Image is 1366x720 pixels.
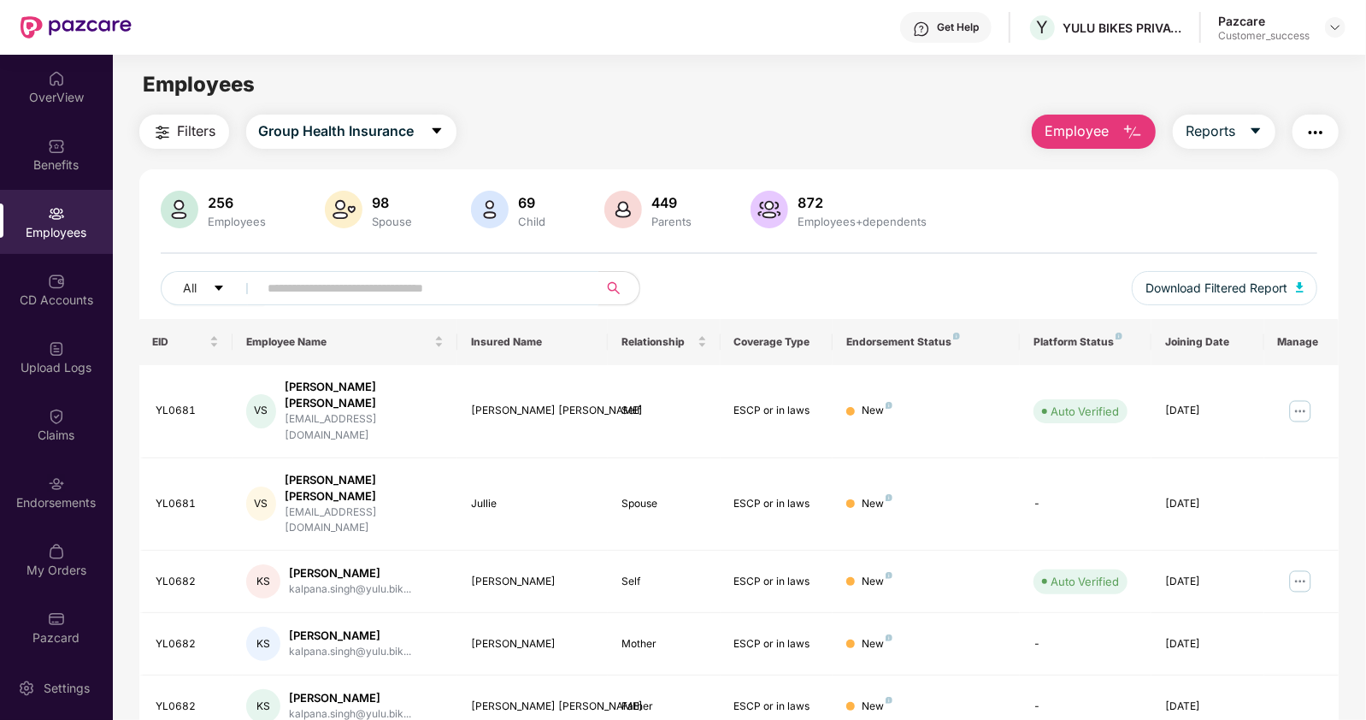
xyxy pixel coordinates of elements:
[285,379,445,411] div: [PERSON_NAME] [PERSON_NAME]
[285,411,445,444] div: [EMAIL_ADDRESS][DOMAIN_NAME]
[184,279,197,298] span: All
[734,699,820,715] div: ESCP or in laws
[246,487,275,521] div: VS
[1173,115,1275,149] button: Reportscaret-down
[21,16,132,38] img: New Pazcare Logo
[1218,13,1310,29] div: Pazcare
[471,636,593,652] div: [PERSON_NAME]
[886,402,892,409] img: svg+xml;base64,PHN2ZyB4bWxucz0iaHR0cDovL3d3dy53My5vcmcvMjAwMC9zdmciIHdpZHRoPSI4IiBoZWlnaHQ9IjgiIH...
[1305,122,1326,143] img: svg+xml;base64,PHN2ZyB4bWxucz0iaHR0cDovL3d3dy53My5vcmcvMjAwMC9zdmciIHdpZHRoPSIyNCIgaGVpZ2h0PSIyNC...
[1287,568,1314,595] img: manageButton
[48,70,65,87] img: svg+xml;base64,PHN2ZyBpZD0iSG9tZSIgeG1sbnM9Imh0dHA6Ly93d3cudzMub3JnLzIwMDAvc3ZnIiB3aWR0aD0iMjAiIG...
[1249,124,1263,139] span: caret-down
[285,505,445,537] div: [EMAIL_ADDRESS][DOMAIN_NAME]
[621,699,707,715] div: Father
[862,403,892,419] div: New
[1218,29,1310,43] div: Customer_success
[161,191,198,228] img: svg+xml;base64,PHN2ZyB4bWxucz0iaHR0cDovL3d3dy53My5vcmcvMjAwMC9zdmciIHhtbG5zOnhsaW5rPSJodHRwOi8vd3...
[862,636,892,652] div: New
[846,335,1006,349] div: Endorsement Status
[886,634,892,641] img: svg+xml;base64,PHN2ZyB4bWxucz0iaHR0cDovL3d3dy53My5vcmcvMjAwMC9zdmciIHdpZHRoPSI4IiBoZWlnaHQ9IjgiIH...
[1045,121,1109,142] span: Employee
[471,496,593,512] div: Jullie
[886,697,892,704] img: svg+xml;base64,PHN2ZyB4bWxucz0iaHR0cDovL3d3dy53My5vcmcvMjAwMC9zdmciIHdpZHRoPSI4IiBoZWlnaHQ9IjgiIH...
[471,699,593,715] div: [PERSON_NAME] [PERSON_NAME]
[886,494,892,501] img: svg+xml;base64,PHN2ZyB4bWxucz0iaHR0cDovL3d3dy53My5vcmcvMjAwMC9zdmciIHdpZHRoPSI4IiBoZWlnaHQ9IjgiIH...
[734,403,820,419] div: ESCP or in laws
[1287,398,1314,425] img: manageButton
[48,611,65,628] img: svg+xml;base64,PHN2ZyBpZD0iUGF6Y2FyZCIgeG1sbnM9Imh0dHA6Ly93d3cudzMub3JnLzIwMDAvc3ZnIiB3aWR0aD0iMj...
[1328,21,1342,34] img: svg+xml;base64,PHN2ZyBpZD0iRHJvcGRvd24tMzJ4MzIiIHhtbG5zPSJodHRwOi8vd3d3LnczLm9yZy8yMDAwL3N2ZyIgd2...
[178,121,216,142] span: Filters
[1051,403,1119,420] div: Auto Verified
[913,21,930,38] img: svg+xml;base64,PHN2ZyBpZD0iSGVscC0zMngzMiIgeG1sbnM9Imh0dHA6Ly93d3cudzMub3JnLzIwMDAvc3ZnIiB3aWR0aD...
[734,636,820,652] div: ESCP or in laws
[734,574,820,590] div: ESCP or in laws
[1145,279,1287,298] span: Download Filtered Report
[721,319,833,365] th: Coverage Type
[48,475,65,493] img: svg+xml;base64,PHN2ZyBpZD0iRW5kb3JzZW1lbnRzIiB4bWxucz0iaHR0cDovL3d3dy53My5vcmcvMjAwMC9zdmciIHdpZH...
[369,215,416,228] div: Spouse
[430,124,444,139] span: caret-down
[233,319,457,365] th: Employee Name
[156,403,220,419] div: YL0681
[246,115,456,149] button: Group Health Insurancecaret-down
[862,496,892,512] div: New
[734,496,820,512] div: ESCP or in laws
[48,138,65,155] img: svg+xml;base64,PHN2ZyBpZD0iQmVuZWZpdHMiIHhtbG5zPSJodHRwOi8vd3d3LnczLm9yZy8yMDAwL3N2ZyIgd2lkdGg9Ij...
[161,271,265,305] button: Allcaret-down
[953,333,960,339] img: svg+xml;base64,PHN2ZyB4bWxucz0iaHR0cDovL3d3dy53My5vcmcvMjAwMC9zdmciIHdpZHRoPSI4IiBoZWlnaHQ9IjgiIH...
[886,572,892,579] img: svg+xml;base64,PHN2ZyB4bWxucz0iaHR0cDovL3d3dy53My5vcmcvMjAwMC9zdmciIHdpZHRoPSI4IiBoZWlnaHQ9IjgiIH...
[1165,496,1251,512] div: [DATE]
[1186,121,1235,142] span: Reports
[621,403,707,419] div: Self
[1151,319,1264,365] th: Joining Date
[156,636,220,652] div: YL0682
[139,115,229,149] button: Filters
[598,271,640,305] button: search
[1020,458,1151,552] td: -
[1033,335,1138,349] div: Platform Status
[1122,122,1143,143] img: svg+xml;base64,PHN2ZyB4bWxucz0iaHR0cDovL3d3dy53My5vcmcvMjAwMC9zdmciIHhtbG5zOnhsaW5rPSJodHRwOi8vd3...
[608,319,721,365] th: Relationship
[862,574,892,590] div: New
[1132,271,1318,305] button: Download Filtered Report
[1165,403,1251,419] div: [DATE]
[246,335,431,349] span: Employee Name
[1116,333,1122,339] img: svg+xml;base64,PHN2ZyB4bWxucz0iaHR0cDovL3d3dy53My5vcmcvMjAwMC9zdmciIHdpZHRoPSI4IiBoZWlnaHQ9IjgiIH...
[1264,319,1340,365] th: Manage
[621,574,707,590] div: Self
[471,191,509,228] img: svg+xml;base64,PHN2ZyB4bWxucz0iaHR0cDovL3d3dy53My5vcmcvMjAwMC9zdmciIHhtbG5zOnhsaW5rPSJodHRwOi8vd3...
[246,564,280,599] div: KS
[205,194,270,211] div: 256
[1037,17,1049,38] span: Y
[289,628,411,644] div: [PERSON_NAME]
[289,644,411,660] div: kalpana.singh@yulu.bik...
[515,215,550,228] div: Child
[471,574,593,590] div: [PERSON_NAME]
[156,496,220,512] div: YL0681
[649,215,696,228] div: Parents
[621,335,694,349] span: Relationship
[246,394,275,428] div: VS
[48,205,65,222] img: svg+xml;base64,PHN2ZyBpZD0iRW1wbG95ZWVzIiB4bWxucz0iaHR0cDovL3d3dy53My5vcmcvMjAwMC9zdmciIHdpZHRoPS...
[205,215,270,228] div: Employees
[1296,282,1304,292] img: svg+xml;base64,PHN2ZyB4bWxucz0iaHR0cDovL3d3dy53My5vcmcvMjAwMC9zdmciIHhtbG5zOnhsaW5rPSJodHRwOi8vd3...
[259,121,415,142] span: Group Health Insurance
[289,565,411,581] div: [PERSON_NAME]
[621,636,707,652] div: Mother
[751,191,788,228] img: svg+xml;base64,PHN2ZyB4bWxucz0iaHR0cDovL3d3dy53My5vcmcvMjAwMC9zdmciIHhtbG5zOnhsaW5rPSJodHRwOi8vd3...
[156,574,220,590] div: YL0682
[604,191,642,228] img: svg+xml;base64,PHN2ZyB4bWxucz0iaHR0cDovL3d3dy53My5vcmcvMjAwMC9zdmciIHhtbG5zOnhsaW5rPSJodHRwOi8vd3...
[285,472,445,505] div: [PERSON_NAME] [PERSON_NAME]
[369,194,416,211] div: 98
[289,690,411,706] div: [PERSON_NAME]
[1063,20,1182,36] div: YULU BIKES PRIVATE LIMITED
[48,340,65,357] img: svg+xml;base64,PHN2ZyBpZD0iVXBsb2FkX0xvZ3MiIGRhdGEtbmFtZT0iVXBsb2FkIExvZ3MiIHhtbG5zPSJodHRwOi8vd3...
[48,543,65,560] img: svg+xml;base64,PHN2ZyBpZD0iTXlfT3JkZXJzIiBkYXRhLW5hbWU9Ik15IE9yZGVycyIgeG1sbnM9Imh0dHA6Ly93d3cudz...
[457,319,607,365] th: Insured Name
[1165,699,1251,715] div: [DATE]
[143,72,255,97] span: Employees
[139,319,233,365] th: EID
[649,194,696,211] div: 449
